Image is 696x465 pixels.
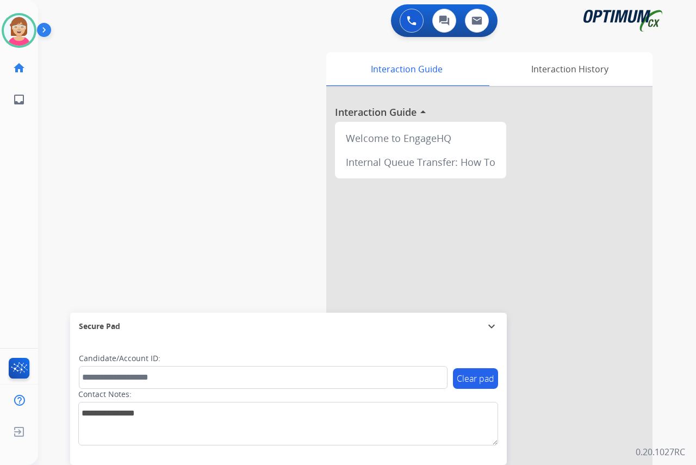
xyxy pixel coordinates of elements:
[13,93,26,106] mat-icon: inbox
[453,368,498,389] button: Clear pad
[78,389,132,400] label: Contact Notes:
[487,52,652,86] div: Interaction History
[339,126,502,150] div: Welcome to EngageHQ
[339,150,502,174] div: Internal Queue Transfer: How To
[4,15,34,46] img: avatar
[636,445,685,458] p: 0.20.1027RC
[13,61,26,75] mat-icon: home
[79,321,120,332] span: Secure Pad
[326,52,487,86] div: Interaction Guide
[79,353,160,364] label: Candidate/Account ID:
[485,320,498,333] mat-icon: expand_more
